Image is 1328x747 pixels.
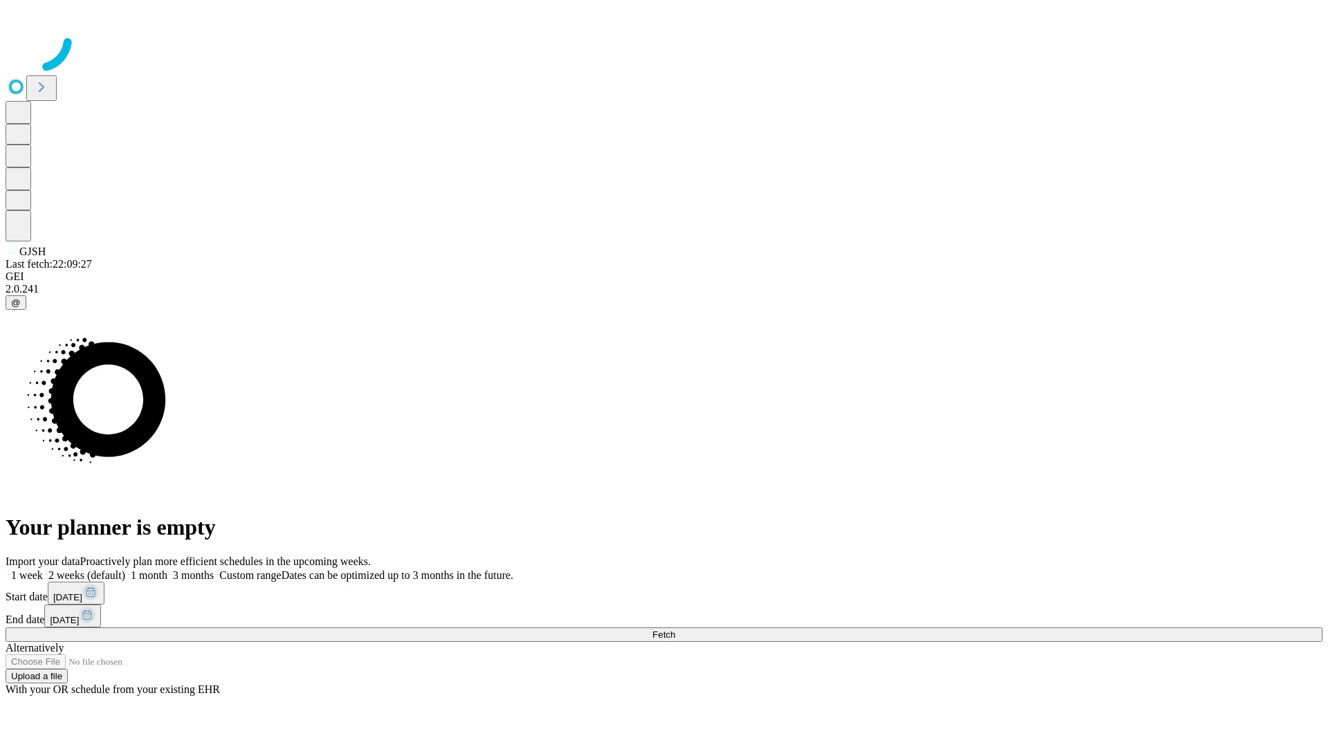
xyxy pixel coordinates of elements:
[282,569,513,581] span: Dates can be optimized up to 3 months in the future.
[19,246,46,257] span: GJSH
[80,555,371,567] span: Proactively plan more efficient schedules in the upcoming weeks.
[6,669,68,683] button: Upload a file
[6,270,1322,283] div: GEI
[173,569,214,581] span: 3 months
[6,283,1322,295] div: 2.0.241
[652,629,675,640] span: Fetch
[50,615,79,625] span: [DATE]
[6,258,92,270] span: Last fetch: 22:09:27
[6,295,26,310] button: @
[44,605,101,627] button: [DATE]
[6,515,1322,540] h1: Your planner is empty
[6,642,64,654] span: Alternatively
[131,569,167,581] span: 1 month
[6,627,1322,642] button: Fetch
[6,605,1322,627] div: End date
[6,582,1322,605] div: Start date
[11,297,21,308] span: @
[48,569,125,581] span: 2 weeks (default)
[6,683,220,695] span: With your OR schedule from your existing EHR
[219,569,281,581] span: Custom range
[48,582,104,605] button: [DATE]
[53,592,82,602] span: [DATE]
[11,569,43,581] span: 1 week
[6,555,80,567] span: Import your data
